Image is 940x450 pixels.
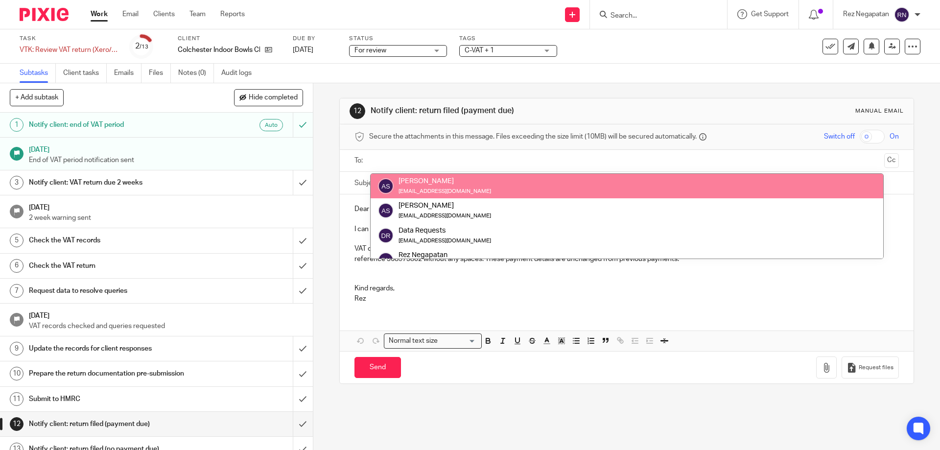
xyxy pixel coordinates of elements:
[855,107,904,115] div: Manual email
[399,238,491,243] small: [EMAIL_ADDRESS][DOMAIN_NAME]
[354,156,365,166] label: To:
[29,213,303,223] p: 2 week warning sent
[354,244,898,264] p: VAT of £ is due to be paid to HMRC, with payment falling due not later than [DATE]. Payment shoul...
[399,250,491,260] div: Rez Negapatan
[122,9,139,19] a: Email
[371,106,648,116] h1: Notify client: return filed (payment due)
[399,225,491,235] div: Data Requests
[842,356,898,379] button: Request files
[29,341,198,356] h1: Update the records for client responses
[10,89,64,106] button: + Add subtask
[354,47,386,54] span: For review
[20,35,117,43] label: Task
[29,308,303,321] h1: [DATE]
[29,142,303,155] h1: [DATE]
[610,12,698,21] input: Search
[894,7,910,23] img: svg%3E
[890,132,899,142] span: On
[378,252,394,268] img: svg%3E
[29,233,198,248] h1: Check the VAT records
[10,259,23,273] div: 6
[29,392,198,406] h1: Submit to HMRC
[178,45,260,55] p: Colchester Indoor Bowls Club
[884,153,899,168] button: Cc
[354,178,380,188] label: Subject:
[63,64,107,83] a: Client tasks
[10,417,23,431] div: 12
[399,176,491,186] div: [PERSON_NAME]
[843,9,889,19] p: Rez Negapatan
[399,201,491,211] div: [PERSON_NAME]
[10,284,23,298] div: 7
[441,336,476,346] input: Search for option
[29,321,303,331] p: VAT records checked and queries requested
[114,64,141,83] a: Emails
[354,204,898,214] p: Dear [PERSON_NAME]
[259,119,283,131] div: Auto
[29,284,198,298] h1: Request data to resolve queries
[29,118,198,132] h1: Notify client: end of VAT period
[20,45,117,55] div: VTK: Review VAT return (Xero/QBO)
[354,357,401,378] input: Send
[378,203,394,218] img: svg%3E
[10,392,23,406] div: 11
[399,213,491,218] small: [EMAIL_ADDRESS][DOMAIN_NAME]
[859,364,893,372] span: Request files
[189,9,206,19] a: Team
[221,64,259,83] a: Audit logs
[153,9,175,19] a: Clients
[10,176,23,189] div: 3
[378,178,394,194] img: svg%3E
[20,8,69,21] img: Pixie
[293,47,313,53] span: [DATE]
[465,47,494,54] span: C-VAT + 1
[824,132,855,142] span: Switch off
[10,118,23,132] div: 1
[369,132,697,142] span: Secure the attachments in this message. Files exceeding the size limit (10MB) will be secured aut...
[178,35,281,43] label: Client
[29,366,198,381] h1: Prepare the return documentation pre-submission
[234,89,303,106] button: Hide completed
[293,35,337,43] label: Due by
[751,11,789,18] span: Get Support
[350,103,365,119] div: 12
[354,294,898,304] p: Rez
[386,336,440,346] span: Normal text size
[354,284,898,293] p: Kind regards,
[378,228,394,243] img: svg%3E
[178,64,214,83] a: Notes (0)
[29,259,198,273] h1: Check the VAT return
[459,35,557,43] label: Tags
[384,333,482,349] div: Search for option
[29,417,198,431] h1: Notify client: return filed (payment due)
[20,64,56,83] a: Subtasks
[140,44,148,49] small: /13
[149,64,171,83] a: Files
[29,175,198,190] h1: Notify client: VAT return due 2 weeks
[29,200,303,213] h1: [DATE]
[135,41,148,52] div: 2
[91,9,108,19] a: Work
[354,224,898,234] p: I can confirm that the VAT return of Colchester Indoor Bowls Club for the period to [DATE] has be...
[10,367,23,380] div: 10
[249,94,298,102] span: Hide completed
[29,155,303,165] p: End of VAT period notification sent
[10,342,23,355] div: 9
[399,189,491,194] small: [EMAIL_ADDRESS][DOMAIN_NAME]
[349,35,447,43] label: Status
[220,9,245,19] a: Reports
[10,234,23,247] div: 5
